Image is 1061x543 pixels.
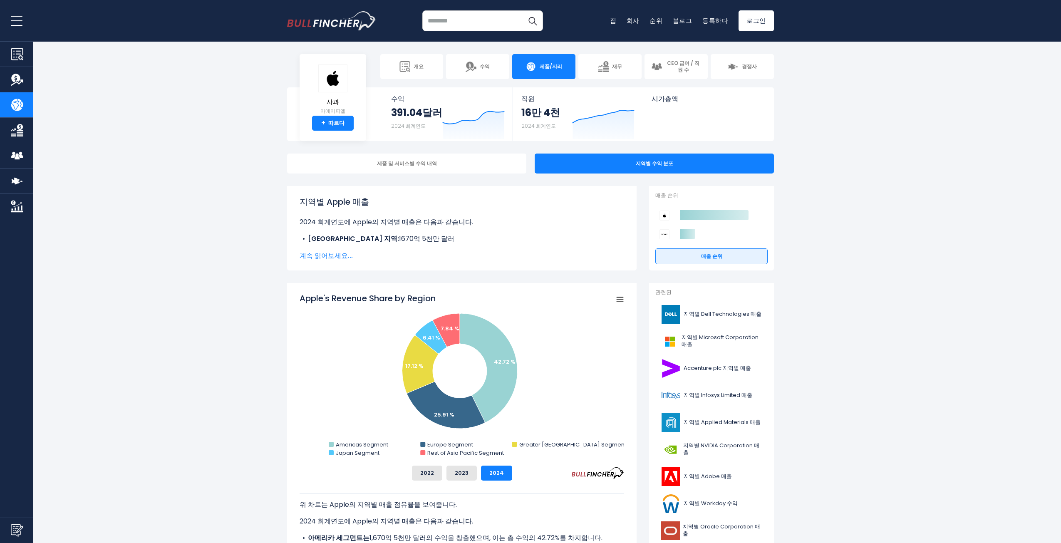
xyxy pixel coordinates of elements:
[521,122,556,129] font: 2024 회계연도
[660,467,681,486] img: ADBE 로고
[655,465,768,488] a: 지역별 Adobe 매출
[627,16,640,25] a: 회사
[645,54,708,79] a: CEO 급여 / 직원 수
[455,469,469,477] font: 2023
[391,122,426,129] font: 2024 회계연도
[512,54,575,79] a: 제품/지리
[660,386,681,405] img: INFY 로고
[519,441,626,449] text: Greater [GEOGRAPHIC_DATA] Segment
[300,500,457,509] font: 위 차트는 Apple의 지역별 매출 점유율을 보여줍니다.
[684,418,761,426] font: 지역별 Applied Materials 매출
[328,119,345,127] font: 따르다
[660,359,681,378] img: ACN 로고
[383,87,513,141] a: 수익 391.04달러 2024 회계연도
[655,288,672,296] font: 관련된
[655,384,768,407] a: 지역별 Infosys Limited 매출
[300,251,353,260] font: 계속 읽어보세요...
[612,63,622,70] font: 재무
[300,196,369,208] font: 지역별 Apple 매출
[391,94,404,104] font: 수익
[420,469,434,477] font: 2022
[522,10,543,31] button: 찾다
[739,10,774,31] a: 로그인
[655,519,768,542] a: 지역별 Oracle Corporation 매출
[441,325,459,332] text: 7.84 %
[300,516,473,526] font: 2024 회계연도에 Apple의 지역별 매출은 다음과 같습니다.
[336,449,379,457] text: Japan Segment
[391,106,442,119] font: 391.04달러
[660,305,681,324] img: DELL 로고
[660,413,681,432] img: AMAT 로고
[655,191,678,199] font: 매출 순위
[287,11,377,30] a: 홈페이지로 이동
[610,16,617,25] font: 집
[540,63,562,70] font: 제품/지리
[652,94,678,104] font: 시가총액
[683,441,759,456] font: 지역별 NVIDIA Corporation 매출
[327,97,339,106] font: 사과
[636,160,673,167] font: 지역별 수익 분포
[682,333,759,348] font: 지역별 Microsoft Corporation 매출
[318,64,348,116] a: 사과 아에이피엘
[320,107,345,114] font: 아에이피엘
[321,118,325,128] font: +
[380,54,444,79] a: 개요
[489,469,504,477] font: 2024
[667,60,699,73] font: CEO 급여 / 직원 수
[427,441,473,449] text: Europe Segment
[300,293,624,459] svg: 지역별 Apple 매출 점유율
[434,411,454,419] text: 25.91 %
[655,357,768,380] a: Accenture plc 지역별 매출
[480,63,490,70] font: 수익
[423,334,440,342] text: 6.41 %
[655,248,768,264] a: 매출 순위
[377,160,437,167] font: 제품 및 서비스별 수익 내역
[369,533,602,543] font: 1,670억 5천만 달러의 수익을 창출했으며, 이는 총 수익의 42.72%를 차지합니다.
[308,533,369,543] font: 아메리카 세그먼트는
[655,303,768,326] a: 지역별 Dell Technologies 매출
[711,54,774,79] a: 경쟁사
[742,63,757,70] font: 경쟁사
[412,466,442,481] button: 2022
[701,253,722,260] font: 매출 순위
[521,106,560,119] font: 16만 4천
[481,466,512,481] button: 2024
[414,63,424,70] font: 개요
[578,54,642,79] a: 재무
[673,16,692,25] a: 블로그
[660,494,681,513] img: WDAY 로고
[300,217,473,227] font: 2024 회계연도에 Apple의 지역별 매출은 다음과 같습니다.
[684,310,761,318] font: 지역별 Dell Technologies 매출
[308,234,399,243] font: [GEOGRAPHIC_DATA] 지역:
[312,116,354,131] a: +따르다
[659,211,669,221] img: Apple 경쟁사 로고
[684,391,752,399] font: 지역별 Infosys Limited 매출
[655,411,768,434] a: 지역별 Applied Materials 매출
[287,11,377,30] img: 불핀처 로고
[649,16,663,25] a: 순위
[521,94,535,104] font: 직원
[405,362,424,370] text: 17.12 %
[684,499,738,507] font: 지역별 Workday 수익
[336,441,388,449] text: Americas Segment
[643,87,773,117] a: 시가총액
[659,229,669,239] img: 소니 그룹 코퍼레이션 경쟁사 로고
[655,492,768,515] a: 지역별 Workday 수익
[660,521,680,540] img: ORCL 로고
[702,16,729,25] a: 등록하다
[308,244,351,253] font: 유럽 ​​세그먼트:
[427,449,504,457] text: Rest of Asia Pacific Segment
[660,332,679,351] img: MSFT 로고
[655,330,768,353] a: 지역별 Microsoft Corporation 매출
[494,358,516,366] text: 42.72 %
[446,54,509,79] a: 수익
[351,244,405,253] font: 1,013억 3천만 달러
[300,293,436,304] tspan: Apple's Revenue Share by Region
[683,523,760,538] font: 지역별 Oracle Corporation 매출
[746,16,766,25] font: 로그인
[660,440,681,459] img: NVDA 로고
